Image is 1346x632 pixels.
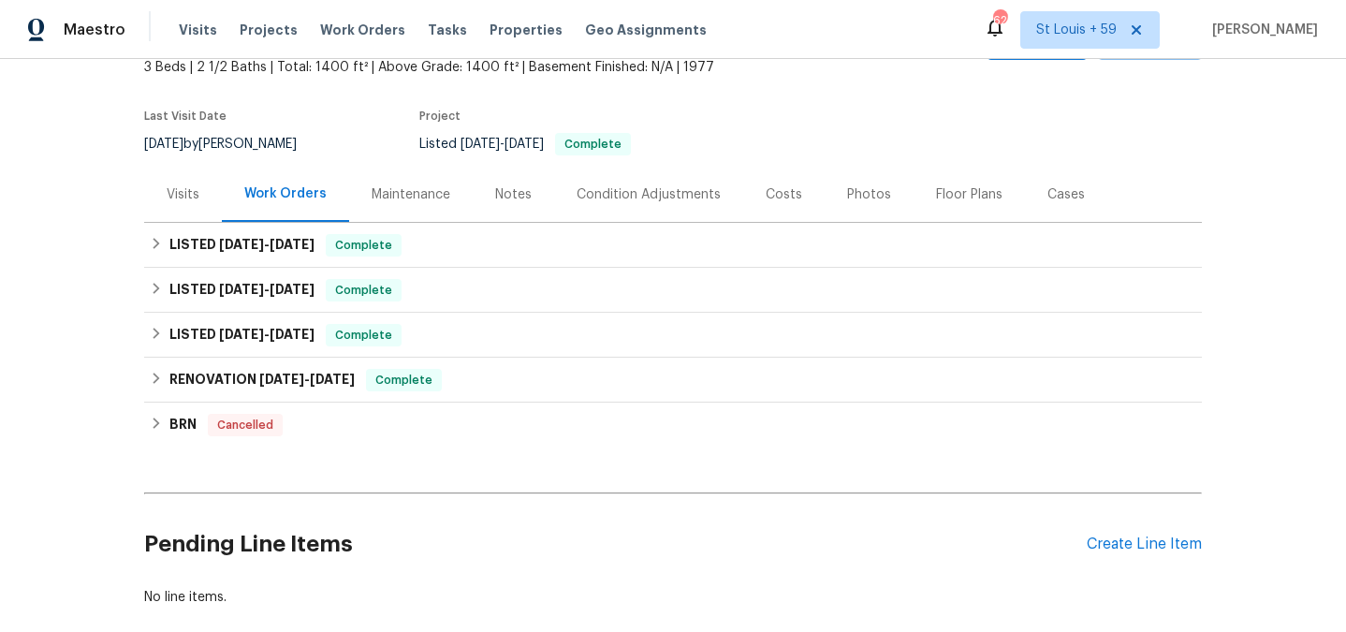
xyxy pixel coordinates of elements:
div: Notes [495,185,532,204]
div: LISTED [DATE]-[DATE]Complete [144,313,1202,358]
span: - [461,138,544,151]
span: Projects [240,21,298,39]
span: - [219,283,315,296]
span: Geo Assignments [585,21,707,39]
span: [DATE] [259,373,304,386]
span: [DATE] [219,283,264,296]
span: Listed [419,138,631,151]
div: Create Line Item [1087,536,1202,553]
span: [DATE] [270,283,315,296]
span: - [259,373,355,386]
div: Photos [847,185,891,204]
span: St Louis + 59 [1036,21,1117,39]
div: LISTED [DATE]-[DATE]Complete [144,223,1202,268]
span: Work Orders [320,21,405,39]
span: - [219,328,315,341]
span: Cancelled [210,416,281,434]
span: [DATE] [270,238,315,251]
span: Maestro [64,21,125,39]
span: Complete [557,139,629,150]
h6: LISTED [169,324,315,346]
span: [PERSON_NAME] [1205,21,1318,39]
span: Project [419,110,461,122]
div: Cases [1047,185,1085,204]
span: [DATE] [144,138,183,151]
span: Tasks [428,23,467,37]
div: by [PERSON_NAME] [144,133,319,155]
span: Complete [328,326,400,345]
div: Maintenance [372,185,450,204]
span: Visits [179,21,217,39]
div: Condition Adjustments [577,185,721,204]
div: BRN Cancelled [144,403,1202,448]
span: Complete [328,236,400,255]
span: [DATE] [219,238,264,251]
h6: RENOVATION [169,369,355,391]
h2: Pending Line Items [144,501,1087,588]
div: RENOVATION [DATE]-[DATE]Complete [144,358,1202,403]
span: - [219,238,315,251]
div: Visits [167,185,199,204]
h6: LISTED [169,279,315,301]
span: Complete [368,371,440,389]
div: Costs [766,185,802,204]
span: Properties [490,21,563,39]
div: 625 [993,11,1006,30]
span: 3 Beds | 2 1/2 Baths | Total: 1400 ft² | Above Grade: 1400 ft² | Basement Finished: N/A | 1977 [144,58,823,77]
span: Complete [328,281,400,300]
h6: LISTED [169,234,315,257]
div: No line items. [144,588,1202,607]
span: Last Visit Date [144,110,227,122]
span: [DATE] [270,328,315,341]
span: [DATE] [310,373,355,386]
div: LISTED [DATE]-[DATE]Complete [144,268,1202,313]
span: [DATE] [505,138,544,151]
div: Work Orders [244,184,327,203]
h6: BRN [169,414,197,436]
div: Floor Plans [936,185,1002,204]
span: [DATE] [461,138,500,151]
span: [DATE] [219,328,264,341]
